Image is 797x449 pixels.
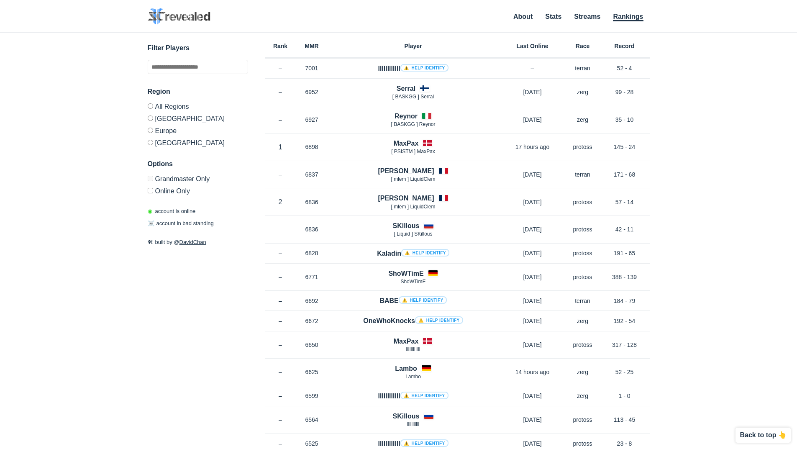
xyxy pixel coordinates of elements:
[148,207,196,216] p: account is online
[600,43,650,49] h6: Record
[296,225,328,233] p: 6836
[391,149,435,154] span: [ PSISTM ] MaxPax
[378,193,434,203] h4: [PERSON_NAME]
[600,297,650,305] p: 184 - 79
[397,84,415,93] h4: Serral
[265,64,296,72] p: –
[600,64,650,72] p: 52 - 4
[296,249,328,257] p: 6828
[499,249,566,257] p: [DATE]
[566,273,600,281] p: protoss
[394,336,419,346] h4: MaxPax
[265,197,296,207] p: 2
[566,88,600,96] p: zerg
[148,128,153,133] input: Europe
[296,341,328,349] p: 6650
[499,143,566,151] p: 17 hours ago
[600,143,650,151] p: 145 - 24
[406,346,420,352] span: lllIlllIllIl
[600,170,650,179] p: 171 - 68
[415,316,463,324] a: ⚠️ Help identify
[148,8,210,25] img: SC2 Revealed
[265,43,296,49] h6: Rank
[148,140,153,145] input: [GEOGRAPHIC_DATA]
[265,88,296,96] p: –
[148,176,153,181] input: Grandmaster Only
[148,208,152,214] span: ◉
[265,416,296,424] p: –
[296,297,328,305] p: 6692
[378,166,434,176] h4: [PERSON_NAME]
[395,364,417,373] h4: Lambo
[296,416,328,424] p: 6564
[148,220,154,226] span: ☠️
[600,198,650,206] p: 57 - 14
[566,64,600,72] p: terran
[296,143,328,151] p: 6898
[265,439,296,448] p: –
[499,392,566,400] p: [DATE]
[600,341,650,349] p: 317 - 128
[148,185,248,195] label: Only show accounts currently laddering
[179,239,206,245] a: DavidChan
[566,341,600,349] p: protoss
[600,439,650,448] p: 23 - 8
[296,317,328,325] p: 6672
[148,103,248,112] label: All Regions
[499,225,566,233] p: [DATE]
[296,115,328,124] p: 6927
[566,143,600,151] p: protoss
[148,239,153,245] span: 🛠
[400,439,448,447] a: ⚠️ Help identify
[265,297,296,305] p: –
[499,273,566,281] p: [DATE]
[499,297,566,305] p: [DATE]
[499,439,566,448] p: [DATE]
[545,13,561,20] a: Stats
[265,142,296,152] p: 1
[388,269,423,278] h4: ShoWTimE
[296,273,328,281] p: 6771
[296,439,328,448] p: 6525
[148,103,153,109] input: All Regions
[499,368,566,376] p: 14 hours ago
[391,204,435,210] span: [ mlem ] LiquidClem
[265,225,296,233] p: –
[600,368,650,376] p: 52 - 25
[407,421,419,427] span: lllllllllll
[400,392,448,399] a: ⚠️ Help identify
[499,88,566,96] p: [DATE]
[499,115,566,124] p: [DATE]
[600,88,650,96] p: 99 - 28
[296,368,328,376] p: 6625
[148,136,248,146] label: [GEOGRAPHIC_DATA]
[566,392,600,400] p: zerg
[400,64,448,72] a: ⚠️ Help identify
[265,341,296,349] p: –
[296,64,328,72] p: 7001
[148,188,153,193] input: Online Only
[600,317,650,325] p: 192 - 54
[392,94,434,100] span: [ BASKGG ] Serral
[399,296,447,304] a: ⚠️ Help identify
[378,64,448,73] h4: llllllllllll
[148,219,214,228] p: account in bad standing
[566,416,600,424] p: protoss
[265,368,296,376] p: –
[379,296,446,305] h4: BABE
[566,368,600,376] p: zerg
[148,159,248,169] h3: Options
[600,249,650,257] p: 191 - 65
[378,439,448,449] h4: llllllllllll
[566,115,600,124] p: zerg
[740,432,787,439] p: Back to top 👆
[566,249,600,257] p: protoss
[394,231,432,237] span: [ Lіquіd ] SKillous
[148,112,248,124] label: [GEOGRAPHIC_DATA]
[394,139,419,148] h4: MaxPax
[566,170,600,179] p: terran
[148,238,248,246] p: built by @
[296,170,328,179] p: 6837
[265,170,296,179] p: –
[513,13,533,20] a: About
